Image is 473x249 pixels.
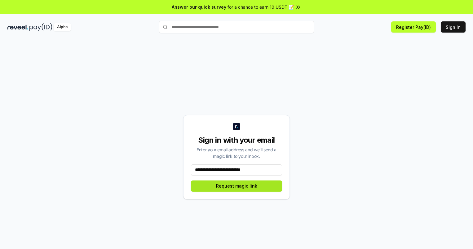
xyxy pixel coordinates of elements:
div: Enter your email address and we’ll send a magic link to your inbox. [191,146,282,159]
button: Register Pay(ID) [391,21,436,33]
div: Alpha [54,23,71,31]
span: Answer our quick survey [172,4,226,10]
button: Request magic link [191,180,282,192]
button: Sign In [441,21,466,33]
span: for a chance to earn 10 USDT 📝 [228,4,294,10]
img: reveel_dark [7,23,28,31]
img: pay_id [29,23,52,31]
img: logo_small [233,123,240,130]
div: Sign in with your email [191,135,282,145]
